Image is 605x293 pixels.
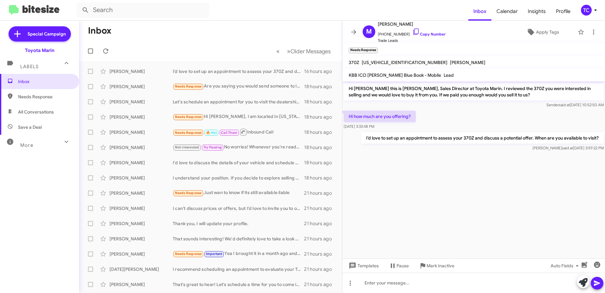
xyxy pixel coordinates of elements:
div: [PERSON_NAME] [109,175,173,181]
div: [PERSON_NAME] [109,281,173,288]
button: Apply Tags [510,26,575,38]
a: Calendar [491,2,523,21]
div: 18 hours ago [304,83,337,90]
button: Pause [384,260,414,271]
div: 21 hours ago [304,190,337,196]
span: said at [559,102,570,107]
div: [PERSON_NAME] [109,251,173,257]
div: 21 hours ago [304,220,337,227]
span: Sender [DATE] 10:52:50 AM [546,102,604,107]
div: [PERSON_NAME] [109,190,173,196]
div: 16 hours ago [304,68,337,75]
div: [PERSON_NAME] [109,114,173,120]
span: Not-Interested [175,145,199,149]
span: said at [562,146,573,150]
span: [US_VEHICLE_IDENTIFICATION_NUMBER] [362,60,447,65]
div: Are you saying you would send someone to look at the car or at the dealership? [173,83,304,90]
div: 18 hours ago [304,114,337,120]
span: Mark Inactive [427,260,454,271]
span: Needs Response [175,131,202,135]
span: More [20,142,33,148]
h1: Inbox [88,26,111,36]
p: Hi [PERSON_NAME] this is [PERSON_NAME], Sales Director at Toyota Marin. I reviewed the 370Z you w... [344,83,604,101]
span: Call Them [221,131,237,135]
div: [PERSON_NAME] [109,129,173,135]
span: All Conversations [18,109,54,115]
span: Needs Response [175,115,202,119]
span: Templates [347,260,379,271]
small: Needs Response [349,48,378,53]
div: 18 hours ago [304,160,337,166]
span: [PERSON_NAME] [378,20,446,28]
div: That's great to hear! Let's schedule a time for you to come in and discuss your Grand Wagoneer L.... [173,281,304,288]
span: » [287,47,290,55]
span: Special Campaign [28,31,66,37]
button: Next [283,45,334,58]
span: « [276,47,280,55]
span: Needs Response [175,191,202,195]
button: Previous [272,45,284,58]
div: 21 hours ago [304,251,337,257]
span: Important [206,252,222,256]
button: TC [576,5,598,16]
span: Inbox [18,78,72,85]
span: M [366,27,372,37]
div: [PERSON_NAME] [109,205,173,212]
div: 18 hours ago [304,129,337,135]
span: Needs Response [175,84,202,88]
div: [PERSON_NAME] [109,83,173,90]
div: Yea I brought it in a month ago and you did [173,250,304,257]
div: That sounds interesting! We'd definitely love to take a look at your antique vehicle. How about w... [173,236,304,242]
span: Apply Tags [536,26,559,38]
div: I recommend scheduling an appointment to evaluate your Tundra Crewmax and discuss our offer in de... [173,266,304,272]
div: 21 hours ago [304,266,337,272]
a: Insights [523,2,551,21]
span: Auto Fields [551,260,581,271]
div: [PERSON_NAME] [109,160,173,166]
div: Hi [PERSON_NAME], I am located in [US_STATE], would you be willing to travel for it? I have adjus... [173,113,304,120]
span: Trade Leads [378,37,446,44]
div: Inbound Call [173,128,304,136]
p: I’d love to set up an appointment to assess your 370Z and discuss a potential offer. When are you... [361,132,604,144]
span: Older Messages [290,48,331,55]
div: TC [581,5,592,16]
div: [PERSON_NAME] [109,99,173,105]
div: 18 hours ago [304,144,337,151]
div: [DATE][PERSON_NAME] [109,266,173,272]
span: Lead [444,72,454,78]
a: Special Campaign [9,26,71,42]
span: [PERSON_NAME] [450,60,485,65]
span: Labels [20,64,39,69]
div: I can’t discuss prices or offers, but I’d love to invite you to our dealership to evaluate your E... [173,205,304,212]
div: I'd love to discuss the details of your vehicle and schedule an appointment to evaluate it in per... [173,160,304,166]
div: Let's schedule an appointment for you to visit the dealership, and we can discuss the details in ... [173,99,304,105]
a: Copy Number [412,32,446,36]
span: Needs Response [175,252,202,256]
a: Profile [551,2,576,21]
div: Toyota Marin [25,47,54,54]
div: Just wan to know if its still available ilable [173,189,304,197]
div: 21 hours ago [304,236,337,242]
button: Mark Inactive [414,260,459,271]
div: I’d love to set up an appointment to assess your 370Z and discuss a potential offer. When are you... [173,68,304,75]
div: 21 hours ago [304,205,337,212]
input: Search [77,3,209,18]
button: Auto Fields [546,260,586,271]
nav: Page navigation example [273,45,334,58]
a: Inbox [468,2,491,21]
div: I understand your position. If you decide to explore selling your vehicle in the future, feel fre... [173,175,304,181]
span: KBB ICO [PERSON_NAME] Blue Book - Mobile [349,72,441,78]
div: [PERSON_NAME] [109,68,173,75]
span: Save a Deal [18,124,42,130]
span: [PERSON_NAME] [DATE] 3:59:22 PM [533,146,604,150]
div: Thank you, I will update your profile. [173,220,304,227]
span: Pause [396,260,409,271]
span: [DATE] 3:33:48 PM [344,124,374,129]
div: [PERSON_NAME] [109,144,173,151]
span: Needs Response [18,94,72,100]
div: No worries! Whenever you're ready, just let us know. We're here to help when the time comes. [173,144,304,151]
